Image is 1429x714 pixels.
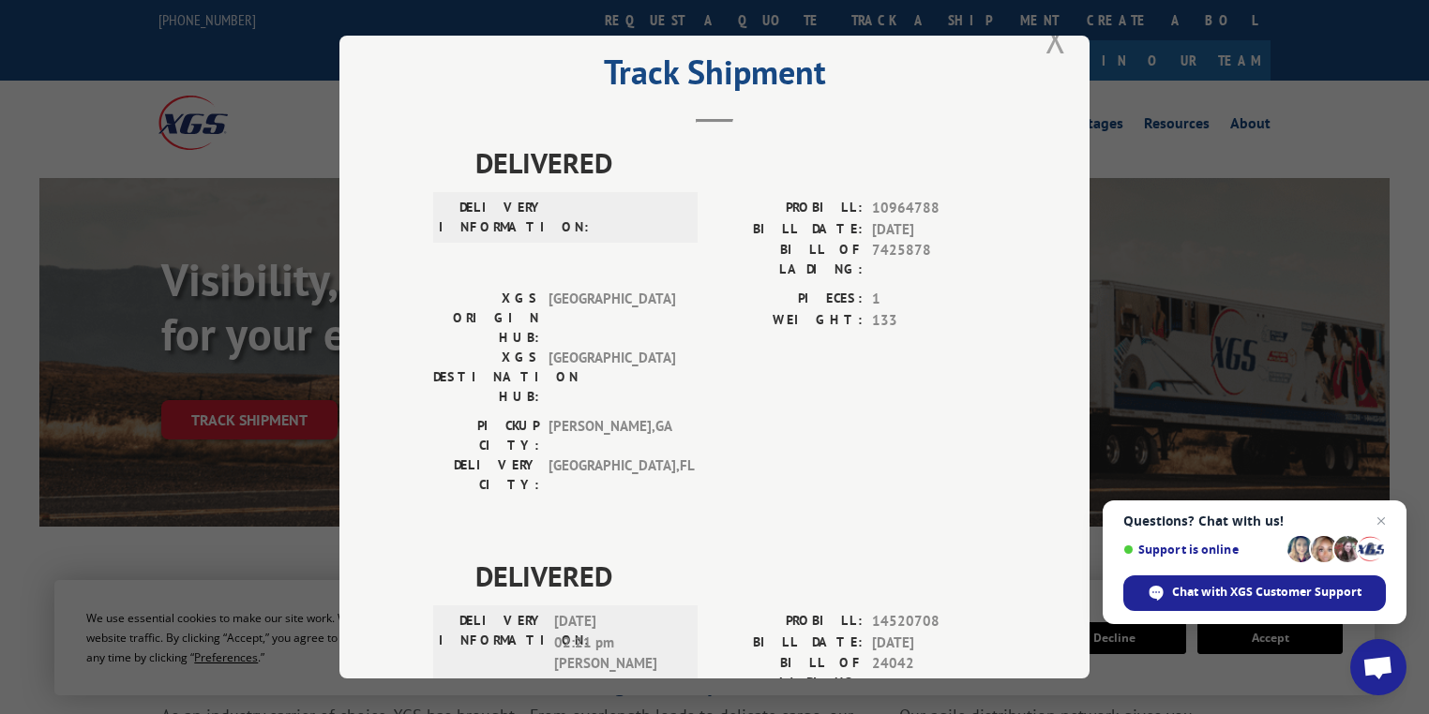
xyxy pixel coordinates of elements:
[714,632,863,654] label: BILL DATE:
[872,219,996,241] span: [DATE]
[475,141,996,184] span: DELIVERED
[549,416,675,455] span: [PERSON_NAME] , GA
[554,611,681,675] span: [DATE] 02:21 pm [PERSON_NAME]
[1350,639,1406,695] div: Open chat
[714,240,863,279] label: BILL OF LADING:
[433,348,539,407] label: XGS DESTINATION HUB:
[714,653,863,692] label: BILL OF LADING:
[433,455,539,495] label: DELIVERY CITY:
[1370,510,1392,532] span: Close chat
[872,653,996,692] span: 24042
[714,289,863,310] label: PIECES:
[433,289,539,348] label: XGS ORIGIN HUB:
[1123,575,1386,611] div: Chat with XGS Customer Support
[549,289,675,348] span: [GEOGRAPHIC_DATA]
[1123,513,1386,528] span: Questions? Chat with us!
[549,455,675,495] span: [GEOGRAPHIC_DATA] , FL
[872,240,996,279] span: 7425878
[872,198,996,219] span: 10964788
[1172,584,1361,601] span: Chat with XGS Customer Support
[872,611,996,632] span: 14520708
[433,416,539,455] label: PICKUP CITY:
[714,198,863,219] label: PROBILL:
[872,310,996,332] span: 133
[1123,543,1281,557] span: Support is online
[439,198,545,237] label: DELIVERY INFORMATION:
[714,310,863,332] label: WEIGHT:
[439,611,545,675] label: DELIVERY INFORMATION:
[714,219,863,241] label: BILL DATE:
[1045,14,1066,64] button: Close modal
[433,59,996,95] h2: Track Shipment
[549,348,675,407] span: [GEOGRAPHIC_DATA]
[872,289,996,310] span: 1
[872,632,996,654] span: [DATE]
[475,555,996,597] span: DELIVERED
[714,611,863,632] label: PROBILL:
